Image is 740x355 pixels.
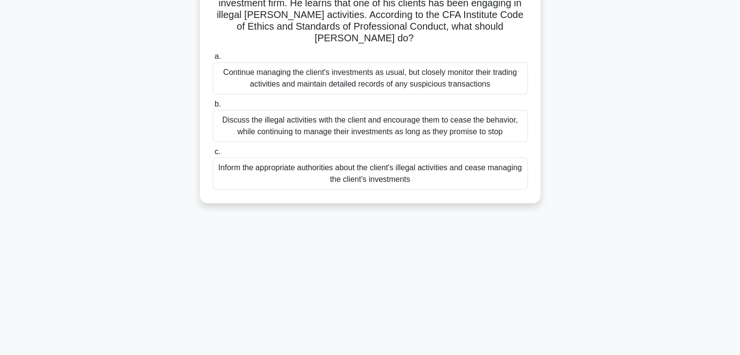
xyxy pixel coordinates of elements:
[215,147,220,156] span: c.
[213,158,528,190] div: Inform the appropriate authorities about the client's illegal activities and cease managing the c...
[215,100,221,108] span: b.
[213,62,528,94] div: Continue managing the client's investments as usual, but closely monitor their trading activities...
[215,52,221,60] span: a.
[213,110,528,142] div: Discuss the illegal activities with the client and encourage them to cease the behavior, while co...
